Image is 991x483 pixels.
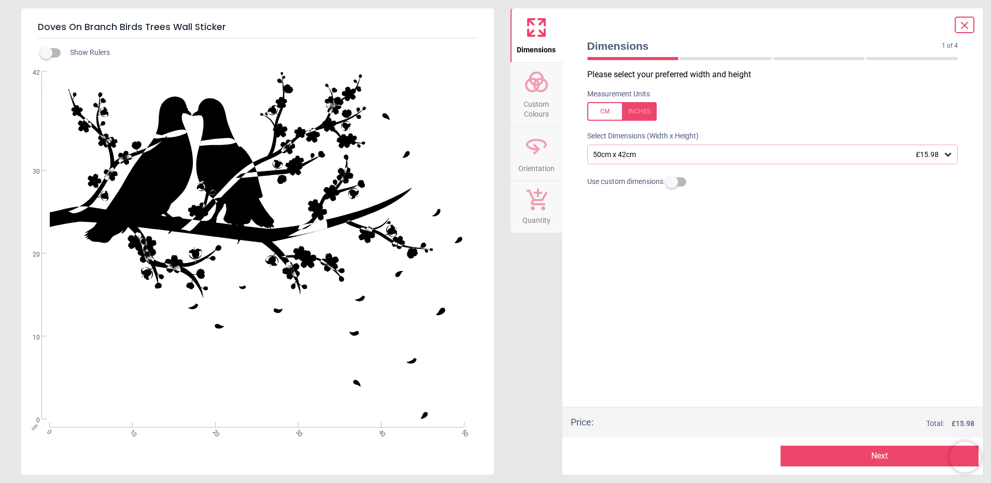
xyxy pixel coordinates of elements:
span: 40 [376,428,383,435]
button: Custom Colours [511,63,562,126]
label: Measurement Units [587,89,650,100]
span: 10 [128,428,134,435]
span: 30 [20,167,40,176]
div: Total: [609,419,975,429]
span: 0 [45,428,52,435]
label: Select Dimensions (Width x Height) [579,131,699,141]
span: 0 [20,416,40,425]
span: 15.98 [956,419,974,428]
span: 30 [293,428,300,435]
span: 42 [20,68,40,77]
h5: Doves On Branch Birds Trees Wall Sticker [38,17,477,38]
span: Quantity [522,210,550,226]
span: Custom Colours [512,94,561,120]
button: Dimensions [511,8,562,62]
span: Dimensions [517,40,556,55]
span: Dimensions [587,38,942,53]
span: £15.98 [916,150,939,159]
span: £ [952,419,974,429]
span: cm [30,422,39,432]
span: Use custom dimensions [587,177,663,187]
span: 10 [20,333,40,342]
div: Price : [571,416,593,429]
span: 50 [459,428,466,435]
span: 20 [210,428,217,435]
button: Next [781,446,979,466]
button: Quantity [511,181,562,233]
span: 1 of 4 [942,41,958,50]
p: Please select your preferred width and height [587,69,967,80]
div: Show Rulers [46,47,494,59]
div: 50cm x 42cm [592,150,943,159]
span: 20 [20,250,40,259]
span: Orientation [518,159,555,174]
iframe: Brevo live chat [950,442,981,473]
button: Orientation [511,127,562,181]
